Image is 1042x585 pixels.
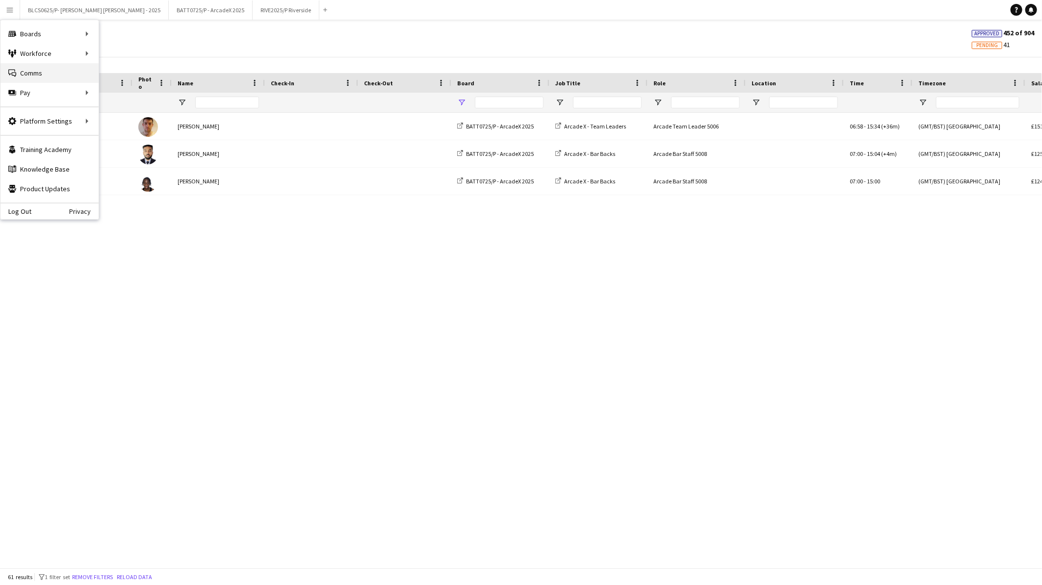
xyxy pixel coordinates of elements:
span: 07:00 [850,178,863,185]
a: Arcade X - Bar Backs [555,178,615,185]
a: BATT0725/P - ArcadeX 2025 [457,123,534,130]
span: 15:00 [867,178,880,185]
a: Training Academy [0,140,99,159]
span: Photo [138,76,154,90]
span: 15:04 [867,150,880,157]
a: BATT0725/P - ArcadeX 2025 [457,178,534,185]
a: Arcade X - Team Leaders [555,123,626,130]
input: Name Filter Input [195,97,259,108]
img: Ronan Gaffney [138,117,158,137]
span: - [864,123,866,130]
span: 41 [972,40,1010,49]
span: Time [850,79,864,87]
span: Job Title [555,79,580,87]
img: Adam Abdulsalam [138,172,158,192]
button: Open Filter Menu [178,98,186,107]
input: Role Filter Input [671,97,740,108]
div: Arcade Team Leader 5006 [648,113,746,140]
span: Location [752,79,776,87]
button: Open Filter Menu [918,98,927,107]
span: Board [457,79,474,87]
a: Log Out [0,207,31,215]
span: (+36m) [881,123,900,130]
span: - [864,150,866,157]
div: (GMT/BST) [GEOGRAPHIC_DATA] [912,168,1025,195]
span: 452 of 904 [972,28,1034,37]
span: Check-Out [364,79,393,87]
a: Privacy [69,207,99,215]
a: Product Updates [0,179,99,199]
span: BATT0725/P - ArcadeX 2025 [466,178,534,185]
span: BATT0725/P - ArcadeX 2025 [466,123,534,130]
span: 15:34 [867,123,880,130]
div: [DATE] [74,168,132,195]
button: Open Filter Menu [457,98,466,107]
button: Open Filter Menu [653,98,662,107]
span: Arcade X - Bar Backs [564,150,615,157]
button: BLCS0625/P- [PERSON_NAME] [PERSON_NAME] - 2025 [20,0,169,20]
button: Reload data [115,572,154,583]
span: - [864,178,866,185]
span: Role [653,79,666,87]
div: Pay [0,83,99,102]
span: Arcade X - Bar Backs [564,178,615,185]
div: [PERSON_NAME] [172,140,265,167]
div: [DATE] [74,140,132,167]
button: BATT0725/P - ArcadeX 2025 [169,0,253,20]
span: 07:00 [850,150,863,157]
div: (GMT/BST) [GEOGRAPHIC_DATA] [912,140,1025,167]
a: Comms [0,63,99,83]
input: Location Filter Input [769,97,838,108]
div: Platform Settings [0,111,99,131]
div: Arcade Bar Staff 5008 [648,140,746,167]
input: Job Title Filter Input [573,97,642,108]
button: Remove filters [70,572,115,583]
span: Name [178,79,193,87]
div: Boards [0,24,99,44]
button: Open Filter Menu [752,98,760,107]
input: Timezone Filter Input [936,97,1019,108]
div: [PERSON_NAME] [172,113,265,140]
span: Timezone [918,79,946,87]
div: [PERSON_NAME] [172,168,265,195]
div: (GMT/BST) [GEOGRAPHIC_DATA] [912,113,1025,140]
span: 1 filter set [45,573,70,581]
a: Arcade X - Bar Backs [555,150,615,157]
input: Board Filter Input [475,97,544,108]
span: BATT0725/P - ArcadeX 2025 [466,150,534,157]
span: (+4m) [881,150,897,157]
button: RIVE2025/P Riverside [253,0,319,20]
a: BATT0725/P - ArcadeX 2025 [457,150,534,157]
div: Arcade Bar Staff 5008 [648,168,746,195]
span: Check-In [271,79,294,87]
button: Open Filter Menu [555,98,564,107]
span: 06:58 [850,123,863,130]
img: Shivam Shah [138,145,158,164]
a: Knowledge Base [0,159,99,179]
span: Arcade X - Team Leaders [564,123,626,130]
div: [DATE] [74,113,132,140]
span: Pending [976,42,998,49]
div: Workforce [0,44,99,63]
span: Approved [975,30,1000,37]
